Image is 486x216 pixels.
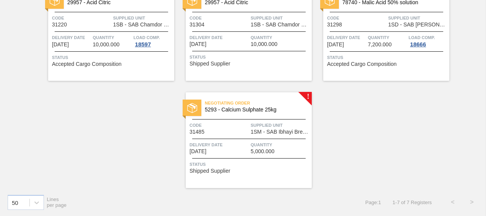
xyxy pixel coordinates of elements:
span: Negotiating Order [205,99,312,107]
a: Load Comp.18597 [133,34,172,47]
span: Load Comp. [408,34,435,41]
span: Status [190,53,310,61]
div: 50 [12,199,18,206]
span: Lines per page [47,196,67,208]
span: Quantity [93,34,132,41]
button: > [462,193,481,212]
button: < [443,193,462,212]
span: 5,000.000 [251,149,274,154]
span: Status [52,54,172,61]
span: Shipped Supplier [190,168,230,174]
span: Code [52,14,111,22]
span: Accepted Cargo Composition [52,61,122,67]
span: 10,000.000 [93,42,120,47]
span: 1 - 7 of 7 Registers [392,200,432,205]
span: Delivery Date [52,34,91,41]
span: Accepted Cargo Composition [327,61,397,67]
span: 31485 [190,129,204,135]
span: 1SM - SAB Ibhayi Brewery [251,129,310,135]
span: Shipped Supplier [190,61,230,67]
span: Page : 1 [365,200,381,205]
span: 1SB - SAB Chamdor Brewery [251,22,310,28]
div: 18666 [408,41,428,47]
span: Supplied Unit [251,14,310,22]
span: Delivery Date [190,141,249,149]
span: Quantity [368,34,407,41]
span: 7,200.000 [368,42,392,47]
span: 09/04/2025 [190,41,206,47]
span: Quantity [251,34,310,41]
img: status [187,103,197,113]
span: Supplied Unit [388,14,447,22]
span: Quantity [251,141,310,149]
span: Supplied Unit [113,14,172,22]
span: 08/30/2025 [52,42,69,47]
span: 31298 [327,22,342,28]
span: 10,000.000 [251,41,277,47]
span: Status [327,54,447,61]
span: Load Comp. [133,34,160,41]
a: !statusNegotiating Order5293 - Calcium Sulphate 25kgCode31485Supplied Unit1SM - SAB Ibhayi Brewer... [174,92,312,188]
span: Code [190,14,249,22]
span: 31220 [52,22,67,28]
span: Delivery Date [327,34,366,41]
div: 18597 [133,41,152,47]
span: Code [327,14,386,22]
span: 5293 - Calcium Sulphate 25kg [205,107,306,113]
span: Code [190,121,249,129]
span: 1SB - SAB Chamdor Brewery [113,22,172,28]
span: 09/04/2025 [327,42,344,47]
span: 1SD - SAB Rosslyn Brewery [388,22,447,28]
span: Supplied Unit [251,121,310,129]
span: 09/08/2025 [190,149,206,154]
span: Delivery Date [190,34,249,41]
a: Load Comp.18666 [408,34,447,47]
span: 31304 [190,22,204,28]
span: Status [190,160,310,168]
